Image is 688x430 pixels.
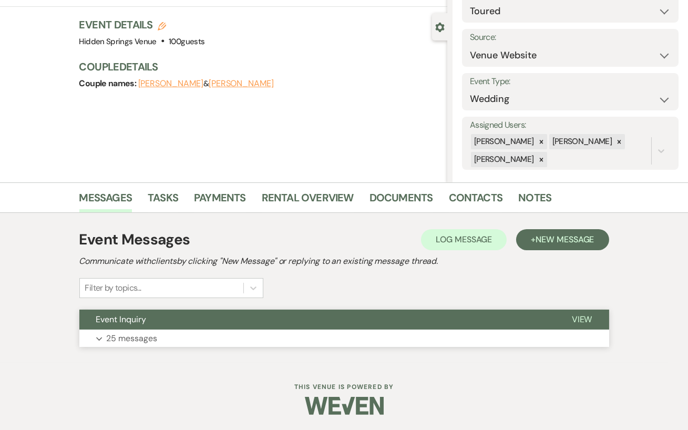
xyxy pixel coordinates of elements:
h3: Event Details [79,17,205,32]
span: Hidden Springs Venue [79,36,157,47]
button: Log Message [421,229,507,250]
div: [PERSON_NAME] [471,152,536,167]
button: 25 messages [79,330,609,347]
span: View [572,314,592,325]
span: Couple names: [79,78,138,89]
a: Rental Overview [262,189,354,212]
label: Event Type: [470,74,671,89]
p: 25 messages [107,332,158,345]
a: Messages [79,189,132,212]
a: Contacts [449,189,503,212]
span: Event Inquiry [96,314,147,325]
button: [PERSON_NAME] [209,79,274,88]
button: Event Inquiry [79,310,555,330]
button: View [555,310,609,330]
label: Source: [470,30,671,45]
span: Log Message [436,234,492,245]
a: Documents [369,189,433,212]
label: Assigned Users: [470,118,671,133]
button: [PERSON_NAME] [138,79,203,88]
img: Weven Logo [305,387,384,424]
h2: Communicate with clients by clicking "New Message" or replying to an existing message thread. [79,255,609,268]
button: +New Message [516,229,609,250]
a: Tasks [148,189,178,212]
span: & [138,78,274,89]
div: Filter by topics... [85,282,141,294]
span: New Message [536,234,594,245]
button: Close lead details [435,22,445,32]
a: Notes [518,189,551,212]
span: 100 guests [169,36,204,47]
div: [PERSON_NAME] [471,134,536,149]
div: [PERSON_NAME] [549,134,614,149]
h3: Couple Details [79,59,437,74]
h1: Event Messages [79,229,190,251]
a: Payments [194,189,246,212]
